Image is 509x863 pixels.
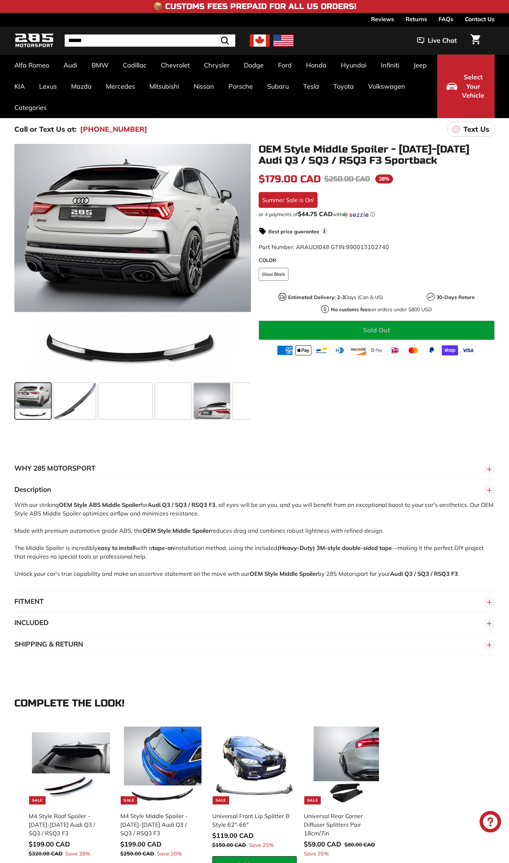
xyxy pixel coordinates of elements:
a: Chevrolet [154,55,197,76]
div: M4 Style Roof Spoiler - [DATE]-[DATE] Audi Q3 / SQ3 / RSQ3 F3 [29,812,106,838]
span: Save 26% [304,850,329,858]
strong: Middle Spoiler [279,570,318,577]
a: [PHONE_NUMBER] [80,124,147,135]
div: or 4 payments of$44.75 CADwithSezzle Click to learn more about Sezzle [259,211,495,218]
img: paypal [424,345,440,355]
strong: ABS [89,501,101,508]
span: $320.00 CAD [29,850,63,857]
span: $159.00 CAD [212,842,246,848]
a: Audi [56,55,84,76]
button: WHY 285 MOTORSPORT [14,458,495,479]
img: ideal [387,345,403,355]
span: $199.00 CAD [120,840,162,848]
img: diners_club [332,345,348,355]
a: Nissan [186,76,221,97]
span: Save 25% [249,841,274,849]
a: Reviews [371,13,394,25]
a: Honda [299,55,334,76]
a: Alfa Romeo [7,55,56,76]
strong: Audi Q3 / SQ3 / RSQ3 F3 [148,501,216,508]
span: $179.00 CAD [259,173,321,185]
img: Sezzle [343,211,369,218]
span: Select Your Vehicle [461,73,485,100]
a: Cadillac [116,55,154,76]
img: master [405,345,421,355]
a: FAQs [439,13,453,25]
div: Complete the look! [14,698,495,709]
img: Logo_285_Motorsport_areodynamics_components [14,32,54,49]
input: Search [65,34,235,47]
a: Sale universal front lip Universal Front Lip Splitter B Style 62"-66" Save 25% [212,723,297,857]
p: Days (Can & US) [288,294,383,301]
span: Save 38% [65,850,90,858]
button: Live Chat [408,32,466,50]
a: BMW [84,55,116,76]
strong: OEM Style [59,501,87,508]
strong: Best price guarantee [268,228,319,235]
span: $44.75 CAD [298,210,333,218]
a: Infiniti [374,55,406,76]
strong: No customs fees [331,306,370,313]
p: on orders under $800 USD [331,306,432,313]
img: bancontact [314,345,330,355]
img: discover [350,345,366,355]
a: Hyundai [334,55,374,76]
span: 990013102740 [346,243,389,251]
a: Tesla [296,76,326,97]
a: KIA [7,76,32,97]
a: Chrysler [197,55,237,76]
strong: Middle Spoiler [172,527,211,534]
span: $199.00 CAD [29,840,70,848]
strong: Middle Spoiler [102,501,140,508]
span: $80.00 CAD [344,841,375,848]
img: shopify_pay [442,345,458,355]
p: Call or Text Us at: [14,124,77,135]
div: Universal Rear Corner Diffuser Splitters Pair 18cm/7in [304,812,381,838]
a: Ford [271,55,299,76]
div: Universal Front Lip Splitter B Style 62"-66" [212,812,290,829]
span: 28% [375,174,393,183]
h1: OEM Style Middle Spoiler - [DATE]-[DATE] Audi Q3 / SQ3 / RSQ3 F3 Sportback [259,144,495,166]
a: Returns [406,13,427,25]
span: $119.00 CAD [212,831,254,840]
span: Save 20% [157,850,182,858]
a: Subaru [260,76,296,97]
label: COLOR [259,257,495,264]
button: Select Your Vehicle [437,55,495,118]
img: universal front lip [216,727,293,804]
h4: 📦 Customs Fees Prepaid for All US Orders! [153,2,356,11]
strong: Audi Q3 / SQ3 / RSQ3 F3 [390,570,458,577]
span: i [321,228,328,234]
button: Description [14,479,495,500]
a: Mercedes [99,76,142,97]
img: american_express [277,345,293,355]
img: apple_pay [295,345,311,355]
strong: tape-on [152,544,174,551]
div: With our striking for , all eyes will be on you, and you will benefit from an exceptional boost t... [14,500,495,591]
a: Cart [466,28,485,53]
inbox-online-store-chat: Shopify online store chat [477,811,503,834]
img: google_pay [369,345,385,355]
div: Summer Sale is On! [259,192,318,208]
p: Text Us [463,124,489,135]
a: Mitsubishi [142,76,186,97]
button: SHIPPING & RETURN [14,634,495,655]
button: Sold Out [259,321,495,340]
span: Part Number: ARAUDI048 GTIN: [259,243,389,251]
div: Sale [304,796,321,804]
div: Sale [121,796,137,804]
a: Toyota [326,76,361,97]
span: Live Chat [428,36,457,45]
a: Mazda [64,76,99,97]
strong: OEM Style [250,570,278,577]
a: Dodge [237,55,271,76]
span: $59.00 CAD [304,840,341,848]
div: Sale [213,796,229,804]
strong: Estimated Delivery: 2-3 [288,294,345,300]
a: Volkswagen [361,76,412,97]
a: Categories [7,97,54,118]
a: Contact Us [465,13,495,25]
strong: easy to install [98,544,135,551]
div: Sale [29,796,46,804]
strong: OEM Style [143,527,171,534]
